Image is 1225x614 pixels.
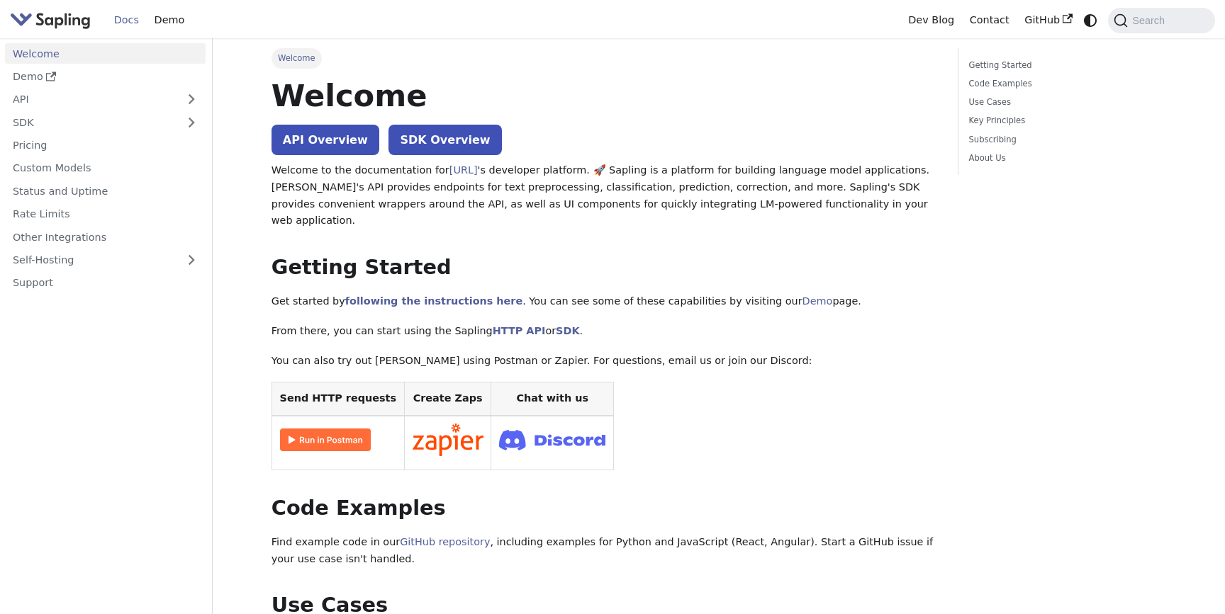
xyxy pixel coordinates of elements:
img: Connect in Zapier [413,423,483,456]
th: Create Zaps [404,382,491,416]
p: You can also try out [PERSON_NAME] using Postman or Zapier. For questions, email us or join our D... [272,353,938,370]
img: Join Discord [499,426,605,455]
p: Welcome to the documentation for 's developer platform. 🚀 Sapling is a platform for building lang... [272,162,938,229]
a: Support [5,273,206,293]
a: API [5,89,177,110]
a: About Us [969,152,1161,165]
a: following the instructions here [345,295,522,307]
h2: Getting Started [272,255,938,280]
a: Custom Models [5,158,206,178]
a: Use Cases [969,96,1161,109]
h2: Code Examples [272,496,938,521]
img: Sapling.ai [10,10,91,30]
a: Code Examples [969,77,1161,91]
h1: Welcome [272,76,938,115]
a: Welcome [5,43,206,64]
a: Sapling.aiSapling.ai [10,10,96,30]
p: Get started by . You can see some of these capabilities by visiting our page. [272,293,938,310]
a: Demo [802,295,833,307]
a: Other Integrations [5,227,206,247]
a: [URL] [449,164,478,176]
a: Pricing [5,135,206,156]
a: Demo [147,9,192,31]
a: Docs [106,9,147,31]
p: Find example code in our , including examples for Python and JavaScript (React, Angular). Start a... [272,534,938,568]
img: Run in Postman [280,428,371,451]
a: Subscribing [969,133,1161,147]
a: Dev Blog [900,9,961,31]
a: API Overview [272,125,379,155]
a: Getting Started [969,59,1161,72]
a: HTTP API [493,325,546,336]
button: Expand sidebar category 'API' [177,89,206,110]
th: Chat with us [491,382,614,416]
span: Search [1128,15,1173,26]
a: SDK [556,325,579,336]
a: Rate Limits [5,204,206,224]
a: SDK [5,112,177,132]
button: Expand sidebar category 'SDK' [177,112,206,132]
a: Contact [962,9,1017,31]
a: Demo [5,67,206,87]
button: Switch between dark and light mode (currently system mode) [1080,10,1101,30]
a: GitHub [1017,9,1080,31]
a: SDK Overview [388,125,501,155]
button: Search (Command+K) [1108,8,1214,33]
a: Status and Uptime [5,181,206,201]
span: Welcome [272,48,322,68]
a: Self-Hosting [5,250,206,271]
a: Key Principles [969,114,1161,127]
a: GitHub repository [400,536,490,547]
th: Send HTTP requests [272,382,404,416]
p: From there, you can start using the Sapling or . [272,323,938,340]
nav: Breadcrumbs [272,48,938,68]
